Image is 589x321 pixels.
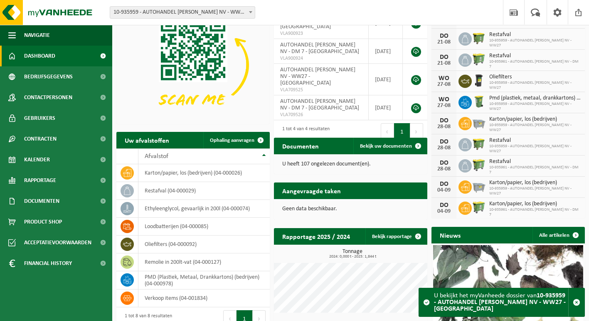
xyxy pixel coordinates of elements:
img: WB-2500-GAL-GY-01 [472,179,486,193]
div: WO [436,75,452,82]
a: Alle artikelen [532,227,584,243]
span: 10-935959 - AUTOHANDEL [PERSON_NAME] NV - WW27 [489,80,581,90]
span: 10-935959 - AUTOHANDEL O. COCQUYT NV - WW27 - BRUGGE [110,7,255,18]
div: 21-08 [436,61,452,66]
span: Kalender [24,149,50,170]
div: DO [436,160,452,166]
div: 28-08 [436,166,452,172]
span: Contracten [24,129,57,149]
span: Gebruikers [24,108,55,129]
div: 04-09 [436,209,452,214]
div: DO [436,33,452,39]
span: Karton/papier, los (bedrijven) [489,180,581,186]
a: Bekijk uw documenten [353,138,426,154]
a: Bekijk rapportage [365,228,426,245]
div: WO [436,96,452,103]
span: 10-935959 - AUTOHANDEL [PERSON_NAME] NV - WW27 [489,38,581,48]
td: restafval (04-000029) [138,182,270,200]
span: Contactpersonen [24,87,72,108]
span: 10-935961 - AUTOHANDEL [PERSON_NAME] NV - DM 7 [489,59,581,69]
td: remolie in 200lt-vat (04-000127) [138,253,270,271]
td: oliefilters (04-000092) [138,236,270,253]
span: Pmd (plastiek, metaal, drankkartons) (bedrijven) [489,95,581,102]
span: Rapportage [24,170,56,191]
span: Karton/papier, los (bedrijven) [489,201,581,207]
img: WB-0660-HPE-GN-50 [472,158,486,172]
img: WB-2500-GAL-GY-01 [472,116,486,130]
h3: Tonnage [278,249,427,259]
span: 10-935959 - AUTOHANDEL [PERSON_NAME] NV - WW27 [489,102,581,112]
span: Product Shop [24,212,62,232]
h2: Nieuws [431,227,469,243]
img: WB-0660-HPE-GN-50 [472,200,486,214]
img: WB-0660-HPE-GN-50 [472,52,486,66]
span: VLA900923 [280,30,362,37]
button: 1 [394,123,410,140]
span: 10-935959 - AUTOHANDEL [PERSON_NAME] NV - WW27 [489,186,581,196]
span: VLA900924 [280,55,362,62]
h2: Documenten [274,138,327,154]
span: 2024: 0,000 t - 2025: 1,844 t [278,255,427,259]
div: 28-08 [436,124,452,130]
span: Karton/papier, los (bedrijven) [489,116,581,123]
div: DO [436,54,452,61]
td: PMD (Plastiek, Metaal, Drankkartons) (bedrijven) (04-000978) [138,271,270,289]
span: AUTOHANDEL [PERSON_NAME] NV - WW27 - [GEOGRAPHIC_DATA] [280,67,355,86]
td: [DATE] [369,64,403,95]
span: VLA709526 [280,112,362,118]
span: Ophaling aanvragen [210,138,254,143]
span: 10-935959 - AUTOHANDEL [PERSON_NAME] NV - WW27 [489,144,581,154]
img: WB-0240-HPE-BK-01 [472,73,486,88]
span: Navigatie [24,25,50,46]
p: Geen data beschikbaar. [282,206,419,212]
span: Documenten [24,191,59,212]
div: DO [436,181,452,187]
span: Oliefilters [489,74,581,80]
td: karton/papier, los (bedrijven) (04-000026) [138,164,270,182]
span: Financial History [24,253,72,274]
a: Ophaling aanvragen [203,132,269,148]
span: Restafval [489,53,581,59]
span: Afvalstof [145,153,168,160]
td: [DATE] [369,39,403,64]
span: Restafval [489,158,581,165]
img: WB-1100-HPE-GN-50 [472,137,486,151]
td: loodbatterijen (04-000085) [138,218,270,236]
h2: Aangevraagde taken [274,182,349,199]
button: Next [410,123,423,140]
td: verkoop items (04-001834) [138,289,270,307]
img: Download de VHEPlus App [116,7,270,122]
p: U heeft 107 ongelezen document(en). [282,161,419,167]
span: Restafval [489,137,581,144]
div: 21-08 [436,39,452,45]
img: WB-0240-HPE-GN-50 [472,95,486,109]
div: DO [436,202,452,209]
button: Previous [381,123,394,140]
h2: Rapportage 2025 / 2024 [274,228,358,244]
span: Bekijk uw documenten [360,143,412,149]
span: 10-935961 - AUTOHANDEL [PERSON_NAME] NV - DM 7 [489,207,581,217]
span: Bedrijfsgegevens [24,66,73,87]
span: 10-935961 - AUTOHANDEL [PERSON_NAME] NV - DM 7 [489,165,581,175]
div: U bekijkt het myVanheede dossier van [434,288,568,316]
div: 04-09 [436,187,452,193]
div: DO [436,139,452,145]
strong: 10-935959 - AUTOHANDEL [PERSON_NAME] NV - WW27 - [GEOGRAPHIC_DATA] [434,292,566,312]
span: Dashboard [24,46,55,66]
h2: Uw afvalstoffen [116,132,177,148]
img: WB-1100-HPE-GN-50 [472,31,486,45]
div: 28-08 [436,145,452,151]
span: Acceptatievoorwaarden [24,232,91,253]
td: ethyleenglycol, gevaarlijk in 200l (04-000074) [138,200,270,218]
span: 10-935959 - AUTOHANDEL O. COCQUYT NV - WW27 - BRUGGE [110,6,255,19]
span: Restafval [489,32,581,38]
div: 27-08 [436,103,452,109]
span: 10-935959 - AUTOHANDEL [PERSON_NAME] NV - WW27 [489,123,581,133]
td: [DATE] [369,95,403,120]
span: AUTOHANDEL [PERSON_NAME] NV - DM 7 - [GEOGRAPHIC_DATA] [280,98,359,111]
div: DO [436,117,452,124]
span: AUTOHANDEL [PERSON_NAME] NV - DM 7 - [GEOGRAPHIC_DATA] [280,42,359,55]
div: 27-08 [436,82,452,88]
span: VLA709525 [280,87,362,93]
div: 1 tot 4 van 4 resultaten [278,122,330,141]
